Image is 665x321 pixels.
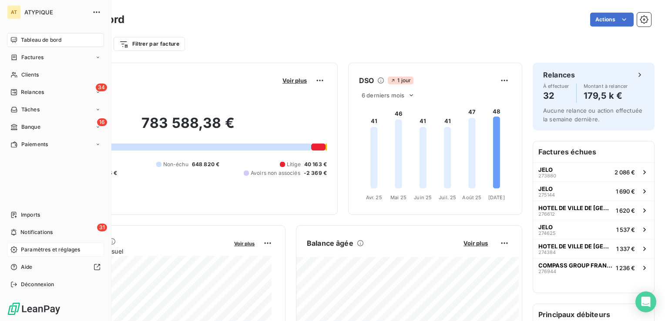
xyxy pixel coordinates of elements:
[24,9,87,16] span: ATYPIQUE
[538,250,556,255] span: 274384
[538,224,553,231] span: JELO
[543,107,642,123] span: Aucune relance ou action effectuée la semaine dernière.
[21,88,44,96] span: Relances
[538,204,612,211] span: HOTEL DE VILLE DE [GEOGRAPHIC_DATA]
[21,71,39,79] span: Clients
[232,239,257,247] button: Voir plus
[192,160,219,168] span: 648 820 €
[538,173,556,178] span: 273880
[616,264,635,271] span: 1 236 €
[533,220,654,239] button: JELO2746251 537 €
[390,194,406,201] tspan: Mai 25
[538,243,613,250] span: HOTEL DE VILLE DE [GEOGRAPHIC_DATA]
[21,53,44,61] span: Factures
[21,123,40,131] span: Banque
[366,194,382,201] tspan: Avr. 25
[7,5,21,19] div: AT
[616,226,635,233] span: 1 537 €
[533,141,654,162] h6: Factures échues
[488,194,505,201] tspan: [DATE]
[21,106,40,114] span: Tâches
[533,181,654,201] button: JELO2751441 690 €
[7,260,104,274] a: Aide
[49,114,327,140] h2: 783 588,38 €
[538,269,556,274] span: 276944
[635,291,656,312] div: Open Intercom Messenger
[304,169,327,177] span: -2 369 €
[114,37,185,51] button: Filtrer par facture
[307,238,353,248] h6: Balance âgée
[461,239,490,247] button: Voir plus
[21,281,54,288] span: Déconnexion
[388,77,413,84] span: 1 jour
[538,231,556,236] span: 274625
[163,160,188,168] span: Non-échu
[414,194,432,201] tspan: Juin 25
[97,118,107,126] span: 16
[543,89,569,103] h4: 32
[538,262,612,269] span: COMPASS GROUP FRANCE
[304,160,327,168] span: 40 163 €
[616,207,635,214] span: 1 620 €
[359,75,374,86] h6: DSO
[251,169,300,177] span: Avoirs non associés
[234,241,255,247] span: Voir plus
[49,247,228,256] span: Chiffre d'affaires mensuel
[533,201,654,220] button: HOTEL DE VILLE DE [GEOGRAPHIC_DATA]2766121 620 €
[462,194,481,201] tspan: Août 25
[533,239,654,258] button: HOTEL DE VILLE DE [GEOGRAPHIC_DATA]2743841 337 €
[20,228,53,236] span: Notifications
[584,89,628,103] h4: 179,5 k €
[21,246,80,254] span: Paramètres et réglages
[538,192,555,197] span: 275144
[538,166,553,173] span: JELO
[616,188,635,195] span: 1 690 €
[280,77,309,84] button: Voir plus
[584,84,628,89] span: Montant à relancer
[97,224,107,231] span: 31
[538,211,555,217] span: 276612
[439,194,456,201] tspan: Juil. 25
[538,185,553,192] span: JELO
[590,13,634,27] button: Actions
[21,263,33,271] span: Aide
[362,92,404,99] span: 6 derniers mois
[21,36,61,44] span: Tableau de bord
[533,162,654,181] button: JELO2738802 086 €
[7,302,61,316] img: Logo LeanPay
[533,258,654,277] button: COMPASS GROUP FRANCE2769441 236 €
[287,160,301,168] span: Litige
[463,240,488,247] span: Voir plus
[616,245,635,252] span: 1 337 €
[543,84,569,89] span: À effectuer
[282,77,307,84] span: Voir plus
[96,84,107,91] span: 34
[21,211,40,219] span: Imports
[615,169,635,176] span: 2 086 €
[21,140,48,148] span: Paiements
[543,70,575,80] h6: Relances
